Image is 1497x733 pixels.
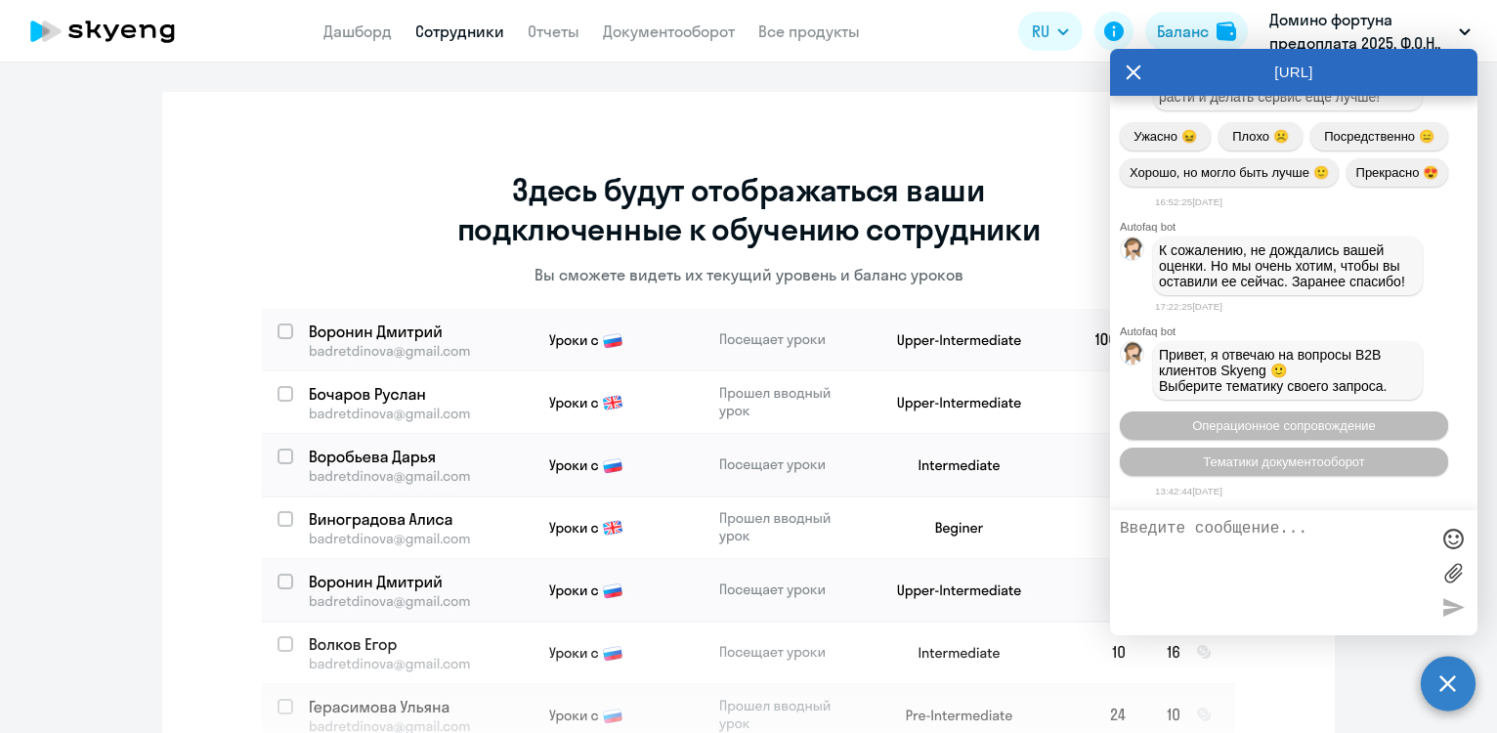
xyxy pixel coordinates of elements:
[1217,22,1236,41] img: balance
[1203,454,1365,469] span: Тематики документооборот
[1120,122,1211,151] button: Ужасно 😖
[1155,196,1222,207] time: 16:52:25[DATE]
[1310,122,1448,151] button: Посредственно 😑
[1133,129,1196,144] span: Ужасно 😖
[1032,20,1049,43] span: RU
[1120,221,1477,233] div: Autofaq bot
[535,264,963,285] p: Вы сможете видеть их текущий уровень и баланс уроков
[1438,558,1468,587] label: Лимит 10 файлов
[1120,325,1477,337] div: Autofaq bot
[415,22,504,41] a: Сотрудники
[1159,347,1388,394] span: Привет, я отвечаю на вопросы B2B клиентов Skyeng 🙂 Выберите тематику своего запроса.
[1145,12,1248,51] button: Балансbalance
[1018,12,1083,51] button: RU
[1155,301,1222,312] time: 17:22:25[DATE]
[1356,165,1438,180] span: Прекрасно 😍
[1130,165,1329,180] span: Хорошо, но могло быть лучше 🙂
[1120,411,1448,440] button: Операционное сопровождение
[1157,20,1209,43] div: Баланс
[1219,122,1303,151] button: Плохо ☹️
[1192,418,1376,433] span: Операционное сопровождение
[450,170,1047,248] h1: Здесь будут отображаться ваши подключенные к обучению сотрудники
[1232,129,1288,144] span: Плохо ☹️
[1324,129,1433,144] span: Посредственно 😑
[1121,342,1145,370] img: bot avatar
[1269,8,1451,55] p: Домино фортуна предоплата 2025, Ф.О.Н., ООО
[1155,486,1222,496] time: 13:42:44[DATE]
[1260,8,1480,55] button: Домино фортуна предоплата 2025, Ф.О.Н., ООО
[1120,158,1339,187] button: Хорошо, но могло быть лучше 🙂
[758,22,860,41] a: Все продукты
[1120,448,1448,476] button: Тематики документооборот
[323,22,392,41] a: Дашборд
[1121,237,1145,266] img: bot avatar
[528,22,579,41] a: Отчеты
[603,22,735,41] a: Документооборот
[1159,242,1405,289] span: К сожалению, не дождались вашей оценки. Но мы очень хотим, чтобы вы оставили ее сейчас. Заранее с...
[1347,158,1448,187] button: Прекрасно 😍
